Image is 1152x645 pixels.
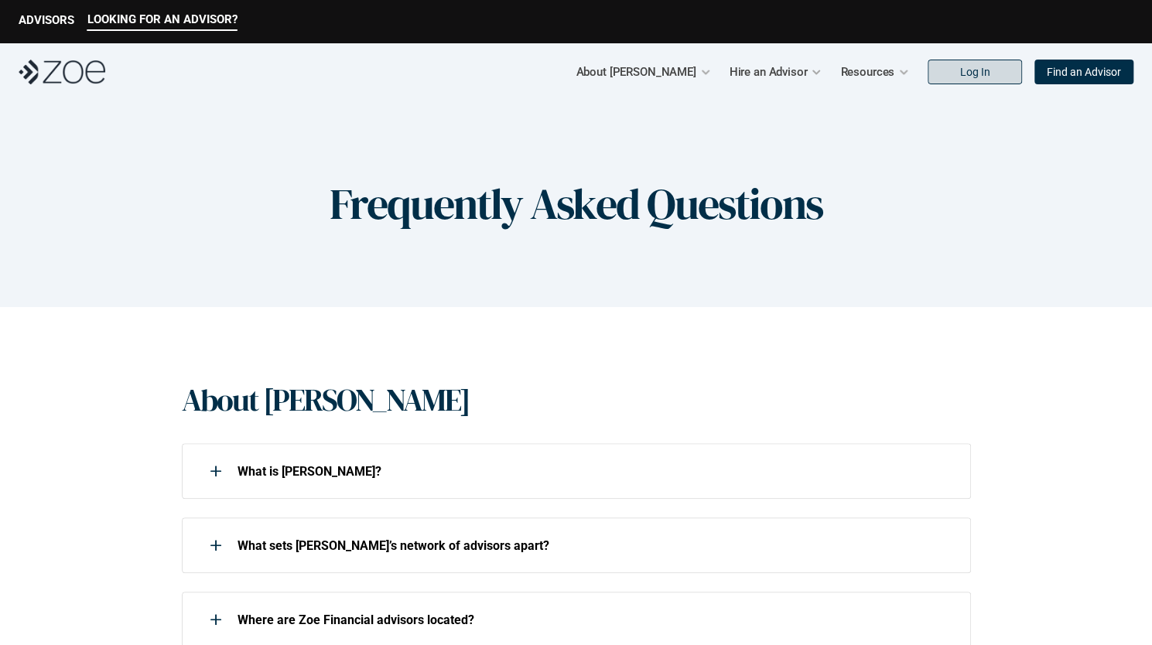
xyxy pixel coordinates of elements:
[840,60,894,84] p: Resources
[1034,60,1133,84] a: Find an Advisor
[330,178,822,230] h1: Frequently Asked Questions
[576,60,696,84] p: About [PERSON_NAME]
[1047,66,1121,79] p: Find an Advisor
[928,60,1022,84] a: Log In
[19,13,74,27] p: ADVISORS
[730,60,808,84] p: Hire an Advisor
[238,538,951,553] p: What sets [PERSON_NAME]’s network of advisors apart?
[87,12,238,26] p: LOOKING FOR AN ADVISOR?
[238,464,951,479] p: What is [PERSON_NAME]?
[182,381,470,418] h1: About [PERSON_NAME]
[960,66,990,79] p: Log In
[238,613,951,627] p: Where are Zoe Financial advisors located?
